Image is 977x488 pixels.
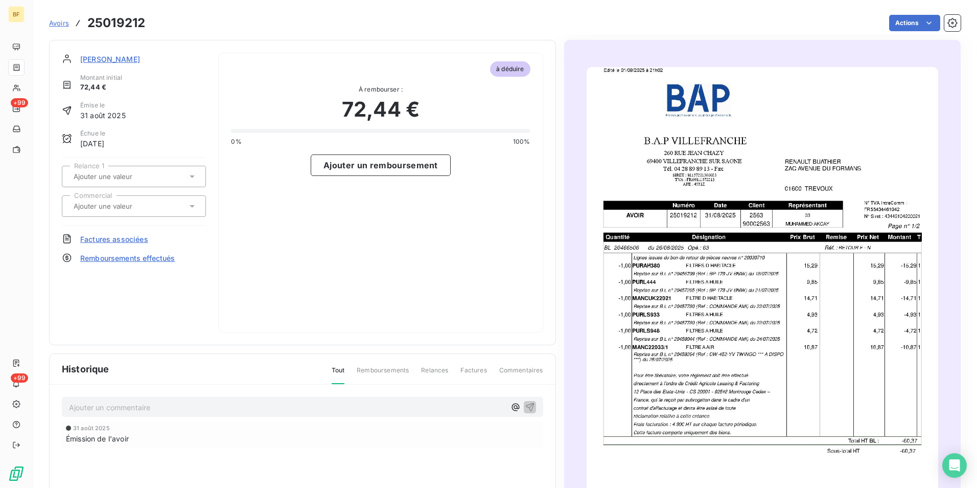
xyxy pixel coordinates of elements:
[889,15,940,31] button: Actions
[80,82,122,93] span: 72,44 €
[49,18,69,28] a: Avoirs
[62,362,109,376] span: Historique
[80,138,105,149] span: [DATE]
[342,94,420,125] span: 72,44 €
[80,253,175,263] span: Remboursements effectués
[11,98,28,107] span: +99
[73,425,110,431] span: 31 août 2025
[80,101,126,110] span: Émise le
[421,366,448,383] span: Relances
[231,137,241,146] span: 0%
[231,85,530,94] span: À rembourser :
[942,453,967,478] div: Open Intercom Messenger
[73,202,175,211] input: Ajouter une valeur
[8,465,25,482] img: Logo LeanPay
[513,137,530,146] span: 100%
[11,373,28,383] span: +99
[80,110,126,121] span: 31 août 2025
[73,172,175,181] input: Ajouter une valeur
[8,6,25,23] div: BF
[66,433,129,444] span: Émission de l'avoir
[49,19,69,27] span: Avoirs
[357,366,409,383] span: Remboursements
[332,366,345,384] span: Tout
[80,73,122,82] span: Montant initial
[87,14,145,32] h3: 25019212
[499,366,543,383] span: Commentaires
[490,61,530,77] span: à déduire
[311,154,451,176] button: Ajouter un remboursement
[80,54,140,64] span: [PERSON_NAME]
[80,129,105,138] span: Échue le
[80,234,148,245] span: Factures associées
[460,366,486,383] span: Factures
